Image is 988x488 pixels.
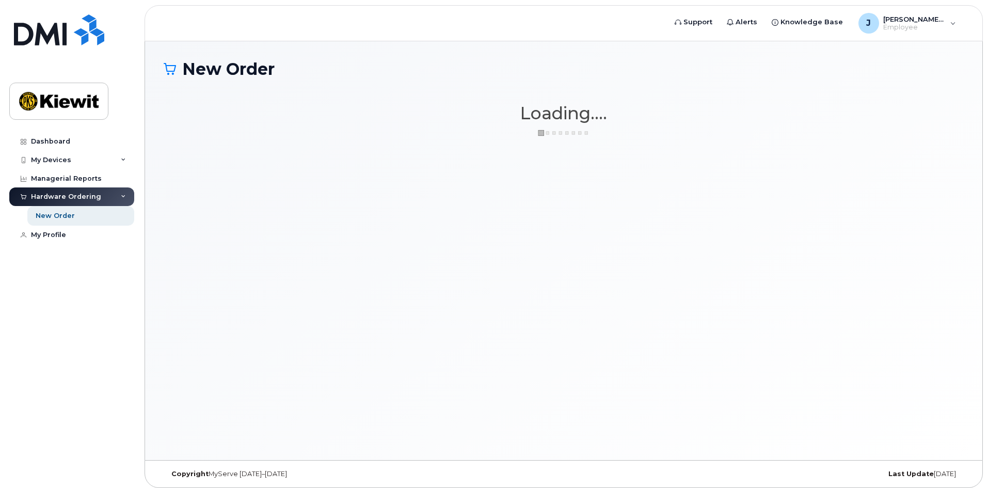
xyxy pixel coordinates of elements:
h1: Loading.... [164,104,964,122]
div: MyServe [DATE]–[DATE] [164,470,431,478]
img: ajax-loader-3a6953c30dc77f0bf724df975f13086db4f4c1262e45940f03d1251963f1bf2e.gif [538,129,589,137]
strong: Last Update [888,470,934,478]
h1: New Order [164,60,964,78]
div: [DATE] [697,470,964,478]
strong: Copyright [171,470,209,478]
